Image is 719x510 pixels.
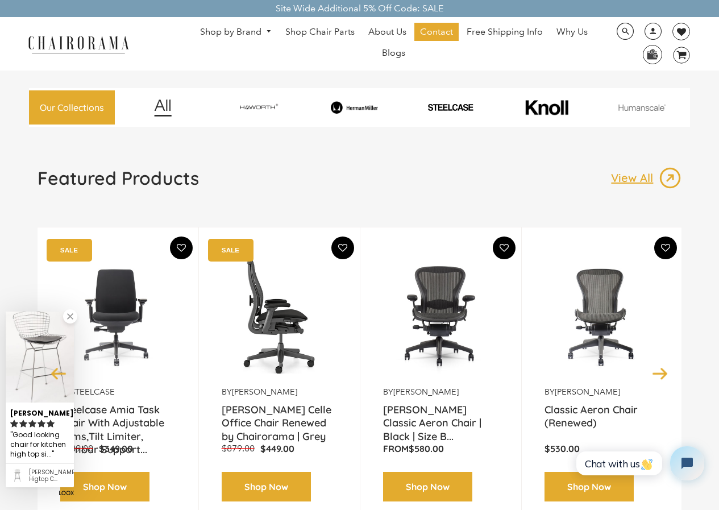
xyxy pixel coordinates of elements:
[383,244,498,387] img: Herman Miller Classic Aeron Chair | Black | Size B (Renewed) - chairorama
[285,26,355,38] span: Shop Chair Parts
[222,244,337,387] img: Herman Miller Celle Office Chair Renewed by Chairorama | Grey - chairorama
[383,387,498,397] p: by
[643,45,661,63] img: WhatsApp_Image_2024-07-12_at_16.23.01.webp
[409,443,444,454] span: $580.00
[280,23,360,41] a: Shop Chair Parts
[29,469,69,483] div: Harry Bertioa Higtop Chair (Renewed)
[461,23,548,41] a: Free Shipping Info
[10,420,18,428] svg: rating icon full
[404,103,497,111] img: PHOTO-2024-07-09-00-53-10-removebg-preview.png
[545,244,660,387] img: Classic Aeron Chair (Renewed) - chairorama
[70,387,115,397] a: Steelcase
[47,420,55,428] svg: rating icon full
[376,44,411,62] a: Blogs
[545,387,660,397] p: by
[383,443,498,455] p: From
[556,26,588,38] span: Why Us
[60,246,77,254] text: SALE
[331,237,354,259] button: Add To Wishlist
[545,472,634,502] a: Shop Now
[545,443,580,454] span: $530.00
[555,387,620,397] a: [PERSON_NAME]
[650,363,670,383] button: Next
[493,237,516,259] button: Add To Wishlist
[29,90,115,125] a: Our Collections
[420,26,453,38] span: Contact
[38,167,199,198] a: Featured Products
[131,99,194,117] img: image_12.png
[363,23,412,41] a: About Us
[467,26,543,38] span: Free Shipping Info
[222,403,337,432] a: [PERSON_NAME] Celle Office Chair Renewed by Chairorama | Grey
[38,420,45,428] svg: rating icon full
[222,443,255,454] span: $879.00
[60,244,176,387] a: Amia Chair by chairorama.com Renewed Amia Chair chairorama.com
[383,244,498,387] a: Herman Miller Classic Aeron Chair | Black | Size B (Renewed) - chairorama Herman Miller Classic A...
[38,167,199,189] h1: Featured Products
[659,167,681,189] img: image_13.png
[10,429,69,461] div: Good looking chair for kitchen high top sittings.
[60,472,149,502] a: Shop Now
[368,26,406,38] span: About Us
[194,23,277,41] a: Shop by Brand
[232,387,297,397] a: [PERSON_NAME]
[170,237,193,259] button: Add To Wishlist
[213,99,305,115] img: image_7_14f0750b-d084-457f-979a-a1ab9f6582c4.png
[28,420,36,428] svg: rating icon full
[596,104,688,111] img: image_11.png
[60,387,176,397] p: by
[22,34,135,54] img: chairorama
[19,420,27,428] svg: rating icon full
[49,363,69,383] button: Previous
[308,101,401,113] img: image_8_173eb7e0-7579-41b4-bc8e-4ba0b8ba93e8.png
[184,23,604,65] nav: DesktopNavigation
[99,443,133,454] span: $349.00
[545,403,660,432] a: Classic Aeron Chair (Renewed)
[260,443,294,454] span: $449.00
[551,23,593,41] a: Why Us
[654,237,677,259] button: Add To Wishlist
[414,23,459,41] a: Contact
[10,404,69,418] div: [PERSON_NAME]
[222,244,337,387] a: Herman Miller Celle Office Chair Renewed by Chairorama | Grey - chairorama Herman Miller Celle Of...
[611,171,659,185] p: View All
[60,443,93,454] span: $489.00
[393,387,459,397] a: [PERSON_NAME]
[222,387,337,397] p: by
[611,167,681,189] a: View All
[60,403,176,432] a: Steelcase Amia Task Chair With Adjustable Arms,Tilt Limiter, Lumbar Support...
[60,244,176,387] img: Amia Chair by chairorama.com
[567,437,714,490] iframe: Tidio Chat
[222,472,311,502] a: Shop Now
[383,403,498,432] a: [PERSON_NAME] Classic Aeron Chair | Black | Size B...
[6,312,74,403] img: Jenny G. review of Harry Bertioa Higtop Chair (Renewed)
[500,99,593,116] img: image_10_1.png
[545,244,660,387] a: Classic Aeron Chair (Renewed) - chairorama Classic Aeron Chair (Renewed) - chairorama
[221,246,239,254] text: SALE
[382,47,405,59] span: Blogs
[383,472,472,502] a: Shop Now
